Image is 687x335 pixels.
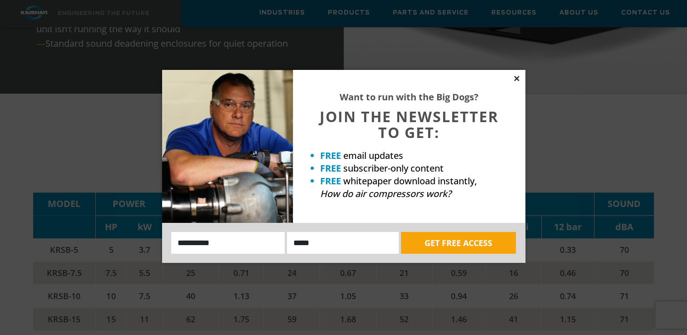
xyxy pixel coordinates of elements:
em: How do air compressors work? [320,187,451,200]
input: Name: [171,232,285,254]
strong: Want to run with the Big Dogs? [340,91,479,103]
strong: FREE [320,162,341,174]
strong: FREE [320,175,341,187]
button: GET FREE ACCESS [401,232,516,254]
button: Close [513,74,521,83]
input: Email [287,232,399,254]
span: subscriber-only content [343,162,444,174]
span: email updates [343,149,403,162]
strong: FREE [320,149,341,162]
span: whitepaper download instantly, [343,175,477,187]
span: JOIN THE NEWSLETTER TO GET: [320,107,499,142]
